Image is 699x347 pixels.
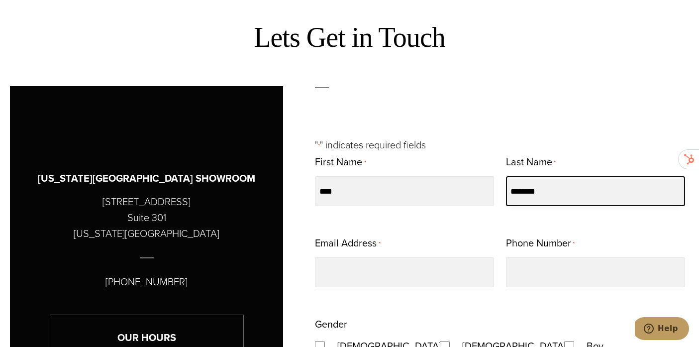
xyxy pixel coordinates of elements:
[10,21,689,54] h2: Lets Get in Touch
[38,171,255,186] h3: [US_STATE][GEOGRAPHIC_DATA] SHOWROOM
[315,137,689,153] p: " " indicates required fields
[506,234,575,253] label: Phone Number
[635,317,689,342] iframe: Opens a widget where you can chat to one of our agents
[506,153,556,172] label: Last Name
[315,153,366,172] label: First Name
[315,315,347,333] legend: Gender
[74,194,219,241] p: [STREET_ADDRESS] Suite 301 [US_STATE][GEOGRAPHIC_DATA]
[315,234,380,253] label: Email Address
[105,274,188,290] p: [PHONE_NUMBER]
[50,330,243,346] h3: Our Hours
